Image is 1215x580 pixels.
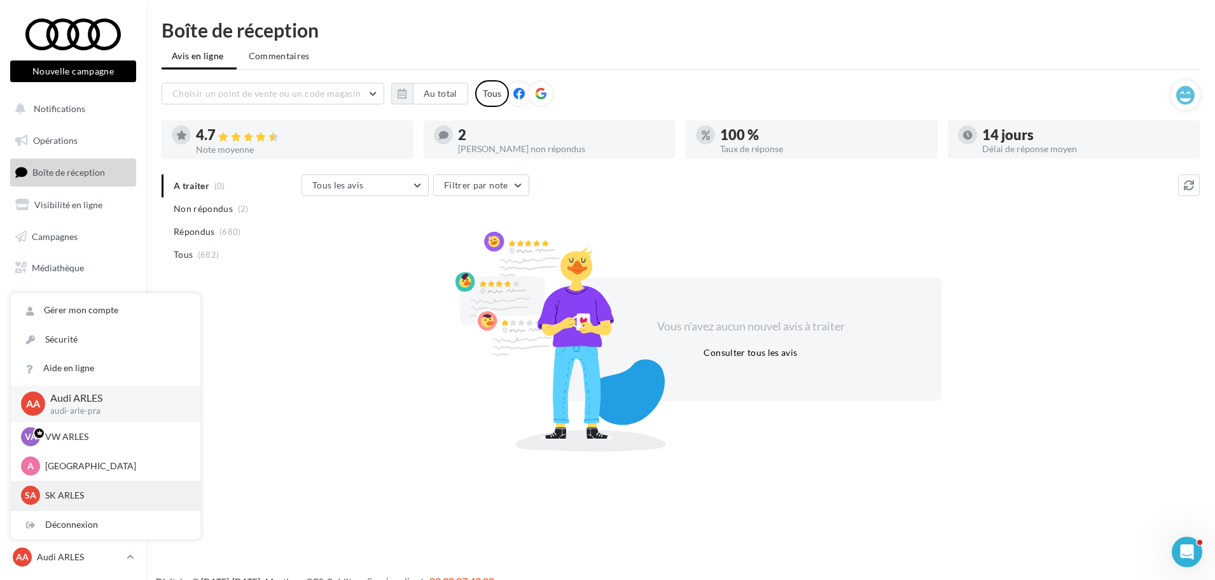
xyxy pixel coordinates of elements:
span: SA [25,489,36,502]
button: Nouvelle campagne [10,60,136,82]
span: Notifications [34,103,85,114]
div: Note moyenne [196,145,403,154]
span: A [27,460,34,472]
a: Médiathèque [8,255,139,281]
span: AA [26,397,40,411]
div: Tous [475,80,509,107]
div: Vous n'avez aucun nouvel avis à traiter [641,318,860,335]
span: Visibilité en ligne [34,199,102,210]
span: Choisir un point de vente ou un code magasin [172,88,361,99]
p: Audi ARLES [37,551,121,563]
div: Boîte de réception [162,20,1200,39]
span: AA [16,551,29,563]
div: 100 % [720,128,927,142]
div: [PERSON_NAME] non répondus [458,145,665,153]
div: 2 [458,128,665,142]
span: (680) [219,227,241,237]
button: Tous les avis [302,174,429,196]
a: AA Audi ARLES [10,545,136,569]
a: Visibilité en ligne [8,192,139,218]
p: [GEOGRAPHIC_DATA] [45,460,185,472]
span: Répondus [174,225,215,238]
iframe: Intercom live chat [1172,537,1202,567]
div: Délai de réponse moyen [982,145,1190,153]
span: Commentaires [249,50,310,62]
span: Tous les avis [312,180,364,190]
span: (682) [198,250,219,260]
button: Au total [413,83,468,104]
div: 14 jours [982,128,1190,142]
span: Non répondus [174,202,233,215]
p: audi-arle-pra [50,406,180,417]
div: 4.7 [196,128,403,143]
div: Taux de réponse [720,145,927,153]
button: Consulter tous les avis [698,345,802,360]
a: Aide en ligne [11,354,200,383]
span: Boîte de réception [32,167,105,178]
div: Déconnexion [11,511,200,539]
span: Opérations [33,135,78,146]
a: Campagnes [8,223,139,250]
span: VA [25,430,37,443]
button: Au total [391,83,468,104]
button: Notifications [8,95,134,122]
span: Tous [174,248,193,261]
a: Gérer mon compte [11,296,200,325]
p: VW ARLES [45,430,185,443]
span: AFFICHAGE PRESSE MD [32,292,131,319]
p: SK ARLES [45,489,185,502]
a: Sécurité [11,325,200,354]
a: Boîte de réception [8,159,139,186]
p: Audi ARLES [50,391,180,406]
span: (2) [238,204,249,214]
span: Médiathèque [32,262,84,273]
button: Filtrer par note [433,174,529,196]
a: Opérations [8,127,139,154]
button: Choisir un point de vente ou un code magasin [162,83,384,104]
span: Campagnes [32,230,78,241]
a: AFFICHAGE PRESSE MD [8,286,139,324]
